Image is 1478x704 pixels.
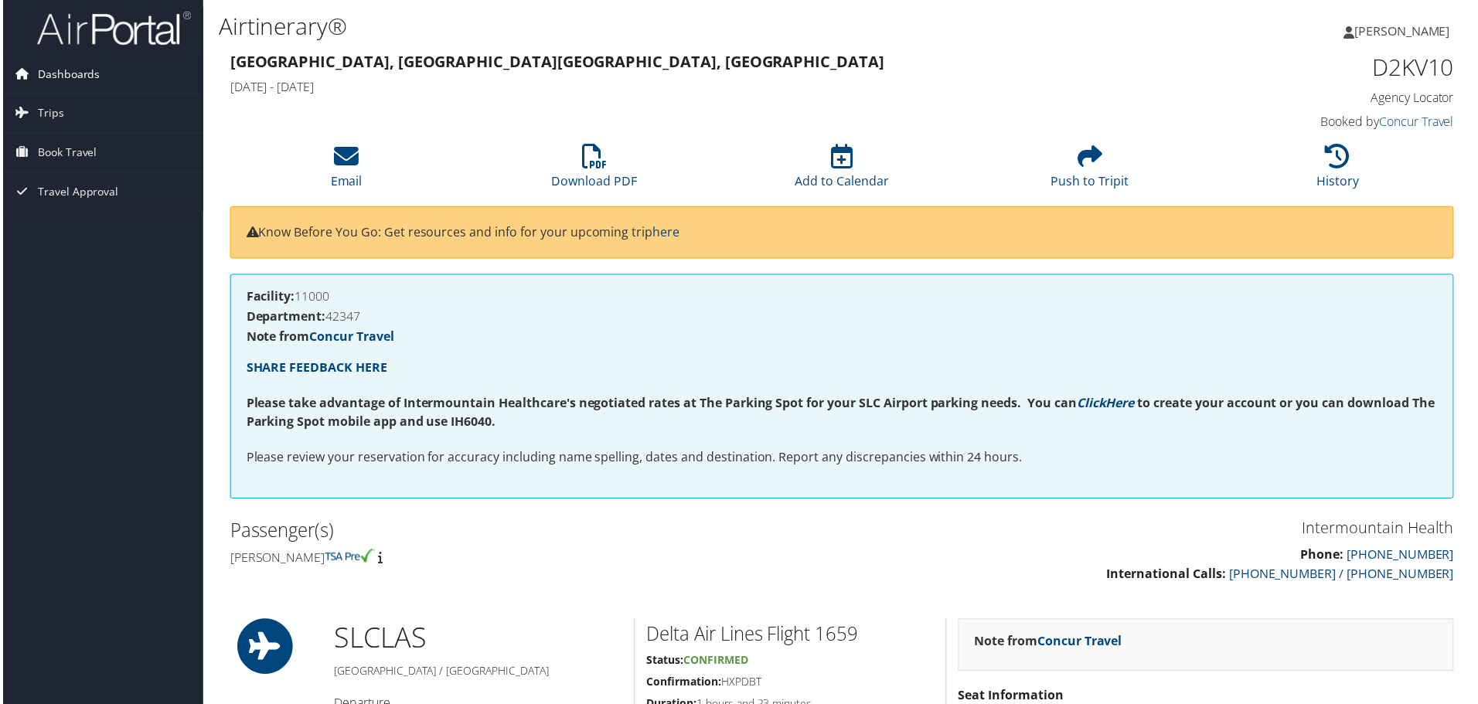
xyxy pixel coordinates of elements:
[228,551,831,568] h4: [PERSON_NAME]
[1167,51,1457,83] h1: D2KV10
[244,309,324,326] strong: Department:
[35,134,94,172] span: Book Travel
[228,519,831,546] h2: Passenger(s)
[35,55,97,94] span: Dashboards
[1108,567,1228,584] strong: International Calls:
[228,79,1144,96] h4: [DATE] - [DATE]
[1231,567,1457,584] a: [PHONE_NUMBER] / [PHONE_NUMBER]
[323,551,373,565] img: tsa-precheck.png
[308,329,393,346] a: Concur Travel
[1052,153,1131,190] a: Push to Tripit
[35,173,116,212] span: Travel Approval
[34,10,189,46] img: airportal-logo.png
[652,224,679,241] a: here
[244,329,393,346] strong: Note from
[216,10,1051,43] h1: Airtinerary®
[244,223,1441,243] p: Know Before You Go: Get resources and info for your upcoming trip
[976,635,1124,652] strong: Note from
[244,291,1441,304] h4: 11000
[646,655,683,670] strong: Status:
[244,450,1441,470] p: Please review your reservation for accuracy including name spelling, dates and destination. Repor...
[1347,8,1469,54] a: [PERSON_NAME]
[1350,548,1457,565] a: [PHONE_NUMBER]
[551,153,637,190] a: Download PDF
[1108,396,1136,413] a: Here
[646,624,935,650] h2: Delta Air Lines Flight 1659
[1357,22,1453,39] span: [PERSON_NAME]
[1320,153,1362,190] a: History
[1167,90,1457,107] h4: Agency Locator
[1303,548,1347,565] strong: Phone:
[244,289,293,306] strong: Facility:
[244,311,1441,324] h4: 42347
[1167,114,1457,131] h4: Booked by
[1078,396,1108,413] a: Click
[244,360,386,377] a: SHARE FEEDBACK HERE
[35,94,61,133] span: Trips
[228,51,885,72] strong: [GEOGRAPHIC_DATA], [GEOGRAPHIC_DATA] [GEOGRAPHIC_DATA], [GEOGRAPHIC_DATA]
[646,677,721,692] strong: Confirmation:
[1039,635,1124,652] a: Concur Travel
[329,153,361,190] a: Email
[332,666,622,682] h5: [GEOGRAPHIC_DATA] / [GEOGRAPHIC_DATA]
[244,396,1078,413] strong: Please take advantage of Intermountain Healthcare's negotiated rates at The Parking Spot for your...
[646,677,935,692] h5: HXPDBT
[795,153,890,190] a: Add to Calendar
[1382,114,1457,131] a: Concur Travel
[332,621,622,660] h1: SLC LAS
[854,519,1457,541] h3: Intermountain Health
[683,655,748,670] span: Confirmed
